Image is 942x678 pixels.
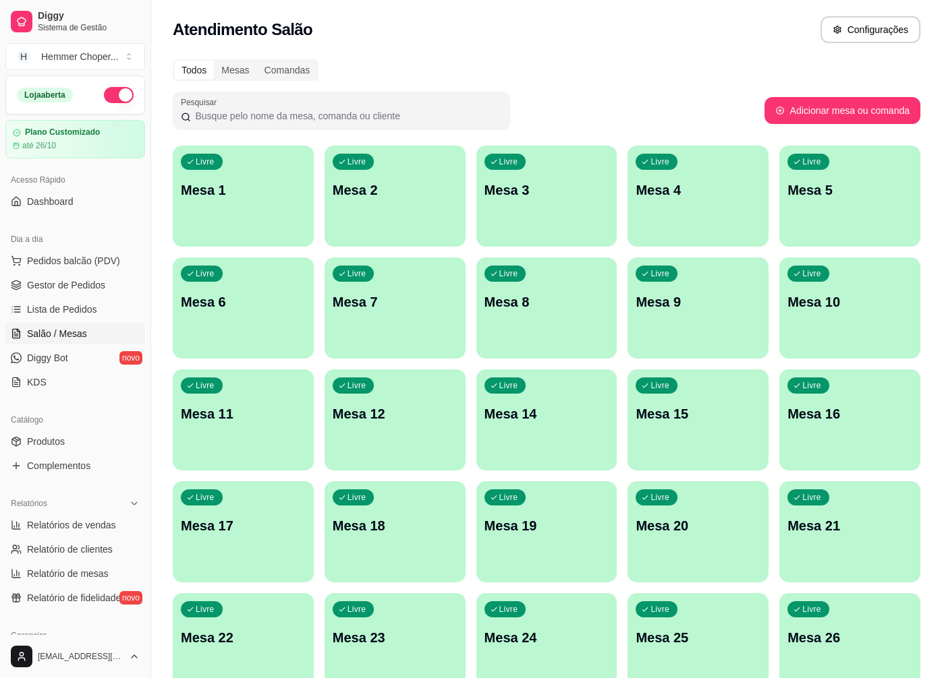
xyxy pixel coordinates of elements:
a: Gestor de Pedidos [5,274,145,296]
p: Livre [650,604,669,615]
button: LivreMesa 17 [173,481,314,582]
button: LivreMesa 18 [325,481,466,582]
p: Livre [348,156,366,167]
p: Mesa 7 [333,292,458,311]
button: LivreMesa 19 [476,481,617,582]
a: KDS [5,371,145,393]
p: Mesa 9 [636,292,760,311]
p: Livre [802,268,821,279]
p: Livre [348,604,366,615]
button: Select a team [5,43,145,70]
span: Diggy Bot [27,351,68,365]
label: Pesquisar [181,96,221,108]
button: LivreMesa 6 [173,257,314,359]
p: Livre [802,492,821,503]
span: Lista de Pedidos [27,303,97,316]
span: Diggy [38,10,140,22]
p: Mesa 3 [484,181,609,199]
a: Produtos [5,431,145,452]
p: Livre [499,380,518,391]
p: Livre [650,156,669,167]
button: LivreMesa 10 [779,257,920,359]
button: LivreMesa 9 [628,257,769,359]
span: Relatório de mesas [27,567,109,580]
input: Pesquisar [191,109,502,123]
p: Mesa 17 [181,516,306,535]
a: Relatórios de vendas [5,514,145,536]
a: Diggy Botnovo [5,347,145,369]
span: Pedidos balcão (PDV) [27,254,120,268]
a: Relatório de mesas [5,563,145,584]
button: LivreMesa 21 [779,481,920,582]
p: Livre [196,604,215,615]
span: Complementos [27,459,90,472]
button: LivreMesa 20 [628,481,769,582]
span: Dashboard [27,195,74,208]
a: Relatório de clientes [5,538,145,560]
p: Mesa 19 [484,516,609,535]
div: Todos [174,61,214,80]
div: Catálogo [5,409,145,431]
p: Mesa 20 [636,516,760,535]
p: Mesa 5 [787,181,912,199]
button: LivreMesa 12 [325,369,466,470]
p: Mesa 2 [333,181,458,199]
a: Dashboard [5,191,145,212]
p: Livre [650,492,669,503]
span: KDS [27,375,47,389]
p: Livre [499,268,518,279]
p: Livre [499,156,518,167]
button: LivreMesa 3 [476,146,617,247]
div: Acesso Rápido [5,169,145,191]
p: Mesa 16 [787,404,912,423]
div: Comandas [257,61,318,80]
p: Livre [802,156,821,167]
span: Relatório de clientes [27,543,113,556]
button: Pedidos balcão (PDV) [5,250,145,272]
p: Mesa 10 [787,292,912,311]
button: LivreMesa 8 [476,257,617,359]
h2: Atendimento Salão [173,19,312,40]
button: LivreMesa 14 [476,369,617,470]
p: Livre [499,604,518,615]
span: Relatórios de vendas [27,518,116,532]
article: Plano Customizado [25,127,100,137]
button: LivreMesa 1 [173,146,314,247]
p: Mesa 1 [181,181,306,199]
span: H [17,50,30,63]
p: Livre [348,492,366,503]
p: Mesa 15 [636,404,760,423]
button: Alterar Status [104,87,134,103]
p: Livre [348,380,366,391]
button: LivreMesa 15 [628,369,769,470]
p: Mesa 8 [484,292,609,311]
p: Mesa 14 [484,404,609,423]
div: Hemmer Choper ... [41,50,118,63]
p: Mesa 6 [181,292,306,311]
p: Livre [802,380,821,391]
span: Salão / Mesas [27,327,87,340]
article: até 26/10 [22,140,56,151]
p: Livre [499,492,518,503]
p: Mesa 26 [787,628,912,647]
span: [EMAIL_ADDRESS][DOMAIN_NAME] [38,651,123,662]
a: Relatório de fidelidadenovo [5,587,145,609]
a: Lista de Pedidos [5,299,145,320]
a: Complementos [5,455,145,476]
span: Gestor de Pedidos [27,278,105,292]
p: Livre [196,268,215,279]
button: LivreMesa 4 [628,146,769,247]
div: Loja aberta [17,88,73,102]
p: Mesa 21 [787,516,912,535]
p: Livre [196,380,215,391]
span: Relatório de fidelidade [27,591,121,605]
button: Adicionar mesa ou comanda [765,97,920,124]
p: Mesa 24 [484,628,609,647]
div: Mesas [214,61,256,80]
p: Mesa 23 [333,628,458,647]
button: LivreMesa 5 [779,146,920,247]
p: Livre [196,156,215,167]
p: Livre [802,604,821,615]
p: Mesa 12 [333,404,458,423]
a: DiggySistema de Gestão [5,5,145,38]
